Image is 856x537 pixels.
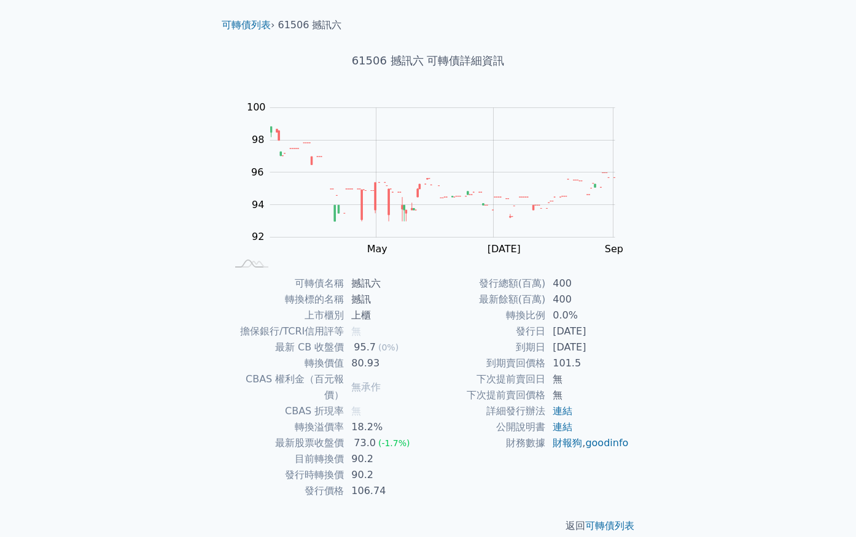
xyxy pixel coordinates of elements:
[545,387,629,403] td: 無
[241,101,634,255] g: Chart
[351,381,381,393] span: 無承作
[252,199,264,211] tspan: 94
[227,435,344,451] td: 最新股票收盤價
[278,18,342,33] li: 61506 撼訊六
[428,323,545,339] td: 發行日
[227,419,344,435] td: 轉換溢價率
[344,419,428,435] td: 18.2%
[545,276,629,292] td: 400
[428,403,545,419] td: 詳細發行辦法
[553,437,582,449] a: 財報狗
[252,231,264,242] tspan: 92
[222,18,274,33] li: ›
[227,323,344,339] td: 擔保銀行/TCRI信用評等
[545,292,629,307] td: 400
[227,292,344,307] td: 轉換標的名稱
[378,342,399,352] span: (0%)
[605,243,623,255] tspan: Sep
[344,451,428,467] td: 90.2
[222,19,271,31] a: 可轉債列表
[367,243,387,255] tspan: May
[545,323,629,339] td: [DATE]
[428,371,545,387] td: 下次提前賣回日
[212,519,644,533] p: 返回
[227,467,344,483] td: 發行時轉換價
[585,520,634,531] a: 可轉債列表
[545,355,629,371] td: 101.5
[553,421,572,433] a: 連結
[344,276,428,292] td: 撼訊六
[351,339,378,355] div: 95.7
[344,355,428,371] td: 80.93
[227,451,344,467] td: 目前轉換價
[344,307,428,323] td: 上櫃
[428,339,545,355] td: 到期日
[227,403,344,419] td: CBAS 折現率
[247,101,266,113] tspan: 100
[585,437,628,449] a: goodinfo
[270,126,615,221] g: Series
[428,292,545,307] td: 最新餘額(百萬)
[227,307,344,323] td: 上市櫃別
[428,276,545,292] td: 發行總額(百萬)
[545,307,629,323] td: 0.0%
[428,387,545,403] td: 下次提前賣回價格
[344,467,428,483] td: 90.2
[378,438,410,448] span: (-1.7%)
[428,435,545,451] td: 財務數據
[428,307,545,323] td: 轉換比例
[212,52,644,69] h1: 61506 撼訊六 可轉債詳細資訊
[252,134,264,145] tspan: 98
[351,435,378,451] div: 73.0
[227,276,344,292] td: 可轉債名稱
[428,419,545,435] td: 公開說明書
[227,339,344,355] td: 最新 CB 收盤價
[344,483,428,499] td: 106.74
[545,339,629,355] td: [DATE]
[488,243,521,255] tspan: [DATE]
[251,166,263,178] tspan: 96
[545,435,629,451] td: ,
[553,405,572,417] a: 連結
[351,325,361,337] span: 無
[227,371,344,403] td: CBAS 權利金（百元報價）
[344,292,428,307] td: 撼訊
[227,483,344,499] td: 發行價格
[545,371,629,387] td: 無
[428,355,545,371] td: 到期賣回價格
[351,405,361,417] span: 無
[227,355,344,371] td: 轉換價值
